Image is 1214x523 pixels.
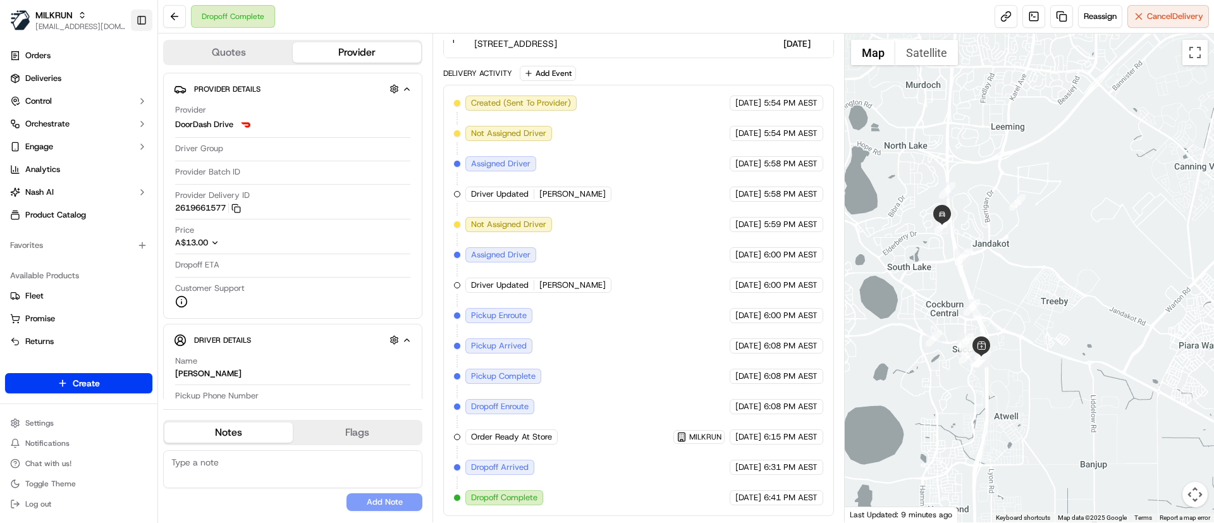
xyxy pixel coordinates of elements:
[1134,514,1152,521] a: Terms (opens in new tab)
[957,333,974,350] div: 13
[5,414,152,432] button: Settings
[5,309,152,329] button: Promise
[735,462,761,473] span: [DATE]
[848,506,890,522] img: Google
[5,114,152,134] button: Orchestrate
[939,182,955,199] div: 15
[735,128,761,139] span: [DATE]
[175,190,250,201] span: Provider Delivery ID
[961,339,978,355] div: 12
[845,507,958,522] div: Last Updated: 9 minutes ago
[73,377,100,390] span: Create
[471,310,527,321] span: Pickup Enroute
[974,351,991,367] div: 8
[735,249,761,261] span: [DATE]
[851,40,895,65] button: Show street map
[471,280,529,291] span: Driver Updated
[5,331,152,352] button: Returns
[974,343,991,360] div: 10
[848,506,890,522] a: Open this area in Google Maps (opens a new window)
[5,495,152,513] button: Log out
[1147,11,1203,22] span: Cancel Delivery
[764,97,818,109] span: 5:54 PM AEST
[5,5,131,35] button: MILKRUNMILKRUN[EMAIL_ADDRESS][DOMAIN_NAME]
[1078,5,1122,28] button: Reassign
[471,128,546,139] span: Not Assigned Driver
[175,119,233,130] span: DoorDash Drive
[974,350,990,367] div: 9
[25,499,51,509] span: Log out
[764,431,818,443] span: 6:15 PM AEST
[5,91,152,111] button: Control
[10,336,147,347] a: Returns
[293,42,421,63] button: Provider
[25,95,52,107] span: Control
[5,68,152,89] a: Deliveries
[471,249,530,261] span: Assigned Driver
[935,217,951,233] div: 18
[1160,514,1210,521] a: Report a map error
[175,237,286,249] button: A$13.00
[1182,482,1208,507] button: Map camera controls
[10,10,30,30] img: MILKRUN
[25,73,61,84] span: Deliveries
[1127,5,1209,28] button: CancelDelivery
[764,128,818,139] span: 5:54 PM AEST
[471,492,537,503] span: Dropoff Complete
[735,310,761,321] span: [DATE]
[175,368,242,379] div: [PERSON_NAME]
[520,66,576,81] button: Add Event
[25,209,86,221] span: Product Catalog
[35,22,126,32] span: [EMAIL_ADDRESS][DOMAIN_NAME]
[175,104,206,116] span: Provider
[25,418,54,428] span: Settings
[1058,514,1127,521] span: Map data ©2025 Google
[735,188,761,200] span: [DATE]
[764,462,818,473] span: 6:31 PM AEST
[735,492,761,503] span: [DATE]
[969,335,985,351] div: 11
[471,431,552,443] span: Order Ready At Store
[1084,11,1117,22] span: Reassign
[175,166,240,178] span: Provider Batch ID
[735,371,761,382] span: [DATE]
[5,475,152,493] button: Toggle Theme
[293,422,421,443] button: Flags
[735,219,761,230] span: [DATE]
[174,329,412,350] button: Driver Details
[5,159,152,180] a: Analytics
[25,118,70,130] span: Orchestrate
[5,137,152,157] button: Engage
[5,46,152,66] a: Orders
[5,455,152,472] button: Chat with us!
[1182,40,1208,65] button: Toggle fullscreen view
[25,50,51,61] span: Orders
[175,390,259,402] span: Pickup Phone Number
[735,97,761,109] span: [DATE]
[35,9,73,22] button: MILKRUN
[776,37,811,50] span: [DATE]
[10,290,147,302] a: Fleet
[5,205,152,225] a: Product Catalog
[5,373,152,393] button: Create
[175,202,241,214] button: 2619661577
[764,492,818,503] span: 6:41 PM AEST
[539,280,606,291] span: [PERSON_NAME]
[764,188,818,200] span: 5:58 PM AEST
[926,330,942,347] div: 1
[471,340,527,352] span: Pickup Arrived
[164,422,293,443] button: Notes
[175,283,245,294] span: Customer Support
[764,280,818,291] span: 6:00 PM AEST
[955,249,971,265] div: 17
[10,313,147,324] a: Promise
[5,434,152,452] button: Notifications
[25,458,71,469] span: Chat with us!
[996,514,1050,522] button: Keyboard shortcuts
[238,117,254,132] img: doordash_logo_v2.png
[5,235,152,255] div: Favorites
[471,371,536,382] span: Pickup Complete
[764,310,818,321] span: 6:00 PM AEST
[959,347,976,364] div: 2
